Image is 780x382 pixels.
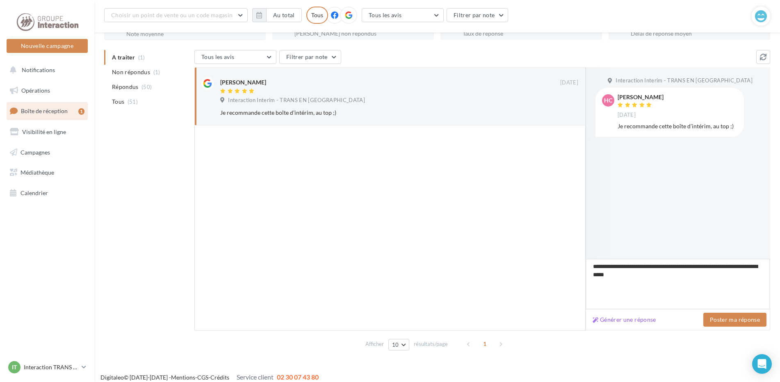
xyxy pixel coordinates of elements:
span: Boîte de réception [21,107,68,114]
span: (1) [153,69,160,75]
span: hc [604,96,612,105]
button: 10 [388,339,409,350]
span: © [DATE]-[DATE] - - - [100,374,319,381]
a: Campagnes [5,144,89,161]
div: Tous [306,7,328,24]
span: [DATE] [560,79,578,86]
span: 10 [392,341,399,348]
button: Au total [252,8,302,22]
a: Crédits [210,374,229,381]
span: Visibilité en ligne [22,128,66,135]
span: Campagnes [21,148,50,155]
div: Open Intercom Messenger [752,354,772,374]
div: [PERSON_NAME] [618,94,664,100]
a: Digitaleo [100,374,124,381]
a: CGS [197,374,208,381]
button: Tous les avis [362,8,444,22]
span: Notifications [22,66,55,73]
span: Tous les avis [201,53,235,60]
span: résultats/page [414,340,448,348]
span: (51) [128,98,138,105]
a: Mentions [171,374,195,381]
button: Générer une réponse [589,315,659,325]
span: Calendrier [21,189,48,196]
span: Tous les avis [369,11,402,18]
span: Interaction Interim - TRANS EN [GEOGRAPHIC_DATA] [616,77,753,84]
button: Nouvelle campagne [7,39,88,53]
span: IT [12,363,17,371]
span: Tous [112,98,124,106]
span: Afficher [365,340,384,348]
span: Médiathèque [21,169,54,176]
span: (50) [141,84,152,90]
button: Choisir un point de vente ou un code magasin [104,8,248,22]
div: 1 [78,108,84,115]
button: Tous les avis [194,50,276,64]
a: Opérations [5,82,89,99]
span: 1 [478,337,491,350]
a: Visibilité en ligne [5,123,89,141]
span: Non répondus [112,68,150,76]
a: Médiathèque [5,164,89,181]
a: IT Interaction TRANS EN [GEOGRAPHIC_DATA] [7,359,88,375]
a: Boîte de réception1 [5,102,89,120]
button: Au total [266,8,302,22]
button: Poster ma réponse [703,313,766,327]
div: Je recommande cette boîte d’intérim, au top ;) [220,109,525,117]
span: Interaction Interim - TRANS EN [GEOGRAPHIC_DATA] [228,97,365,104]
span: Opérations [21,87,50,94]
button: Filtrer par note [447,8,509,22]
p: Interaction TRANS EN [GEOGRAPHIC_DATA] [24,363,78,371]
span: [DATE] [618,111,636,119]
span: Répondus [112,83,139,91]
button: Notifications [5,61,86,79]
div: Je recommande cette boîte d’intérim, au top ;) [618,122,737,130]
span: Service client [237,373,274,381]
div: [PERSON_NAME] [220,78,266,86]
span: 02 30 07 43 80 [277,373,319,381]
a: Calendrier [5,184,89,202]
button: Filtrer par note [279,50,341,64]
span: Choisir un point de vente ou un code magasin [111,11,233,18]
